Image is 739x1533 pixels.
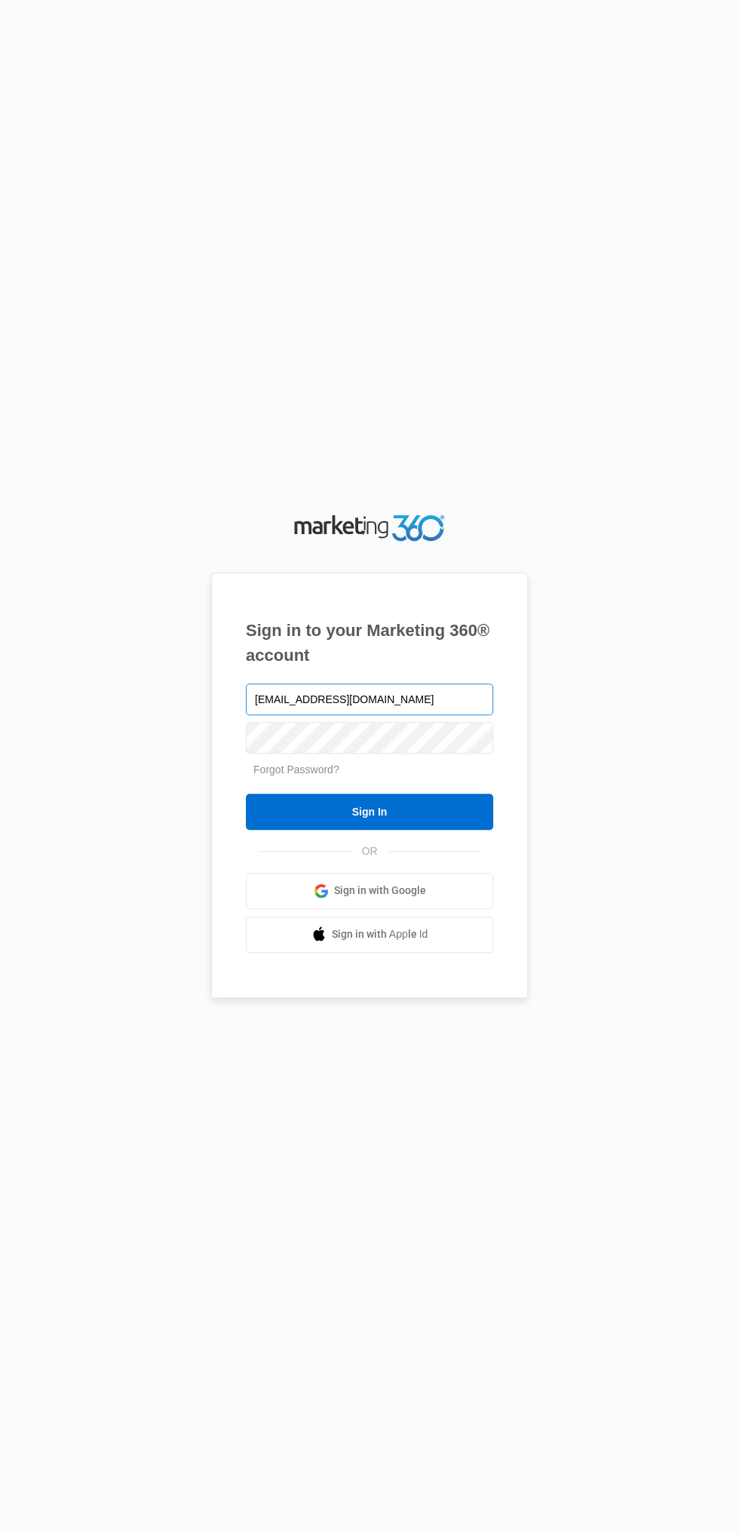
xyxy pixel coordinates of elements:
[334,883,426,899] span: Sign in with Google
[246,684,493,715] input: Email
[332,926,428,942] span: Sign in with Apple Id
[246,794,493,830] input: Sign In
[246,873,493,909] a: Sign in with Google
[246,618,493,668] h1: Sign in to your Marketing 360® account
[253,763,339,776] a: Forgot Password?
[351,843,388,859] span: OR
[246,917,493,953] a: Sign in with Apple Id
